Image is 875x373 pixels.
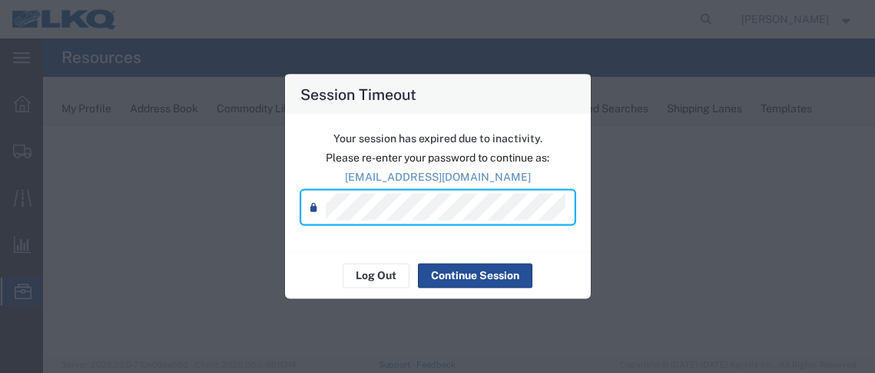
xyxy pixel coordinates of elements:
[343,263,409,288] button: Log Out
[300,82,416,105] h4: Session Timeout
[418,263,532,288] button: Continue Session
[301,130,575,146] p: Your session has expired due to inactivity.
[301,168,575,185] p: [EMAIL_ADDRESS][DOMAIN_NAME]
[301,149,575,165] p: Please re-enter your password to continue as:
